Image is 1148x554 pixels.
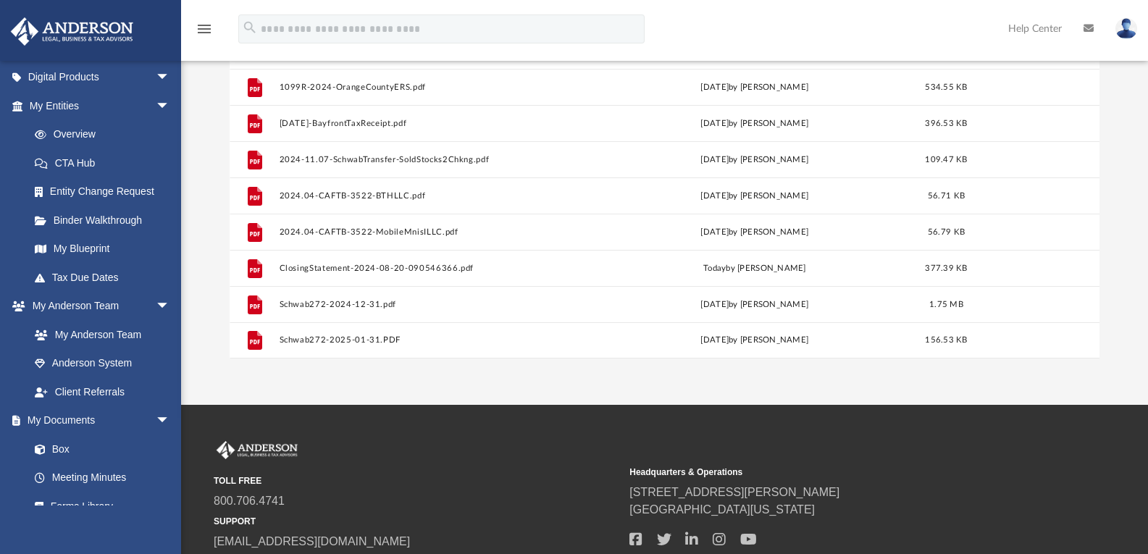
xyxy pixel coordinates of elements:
[279,191,592,201] button: 2024.04-CAFTB-3522-BTHLLC.pdf
[20,263,192,292] a: Tax Due Dates
[214,515,619,528] small: SUPPORT
[928,192,965,200] span: 56.71 KB
[279,227,592,237] button: 2024.04-CAFTB-3522-MobileMnisILLC.pdf
[925,83,967,91] span: 534.55 KB
[242,20,258,35] i: search
[230,59,1100,358] div: grid
[20,463,185,492] a: Meeting Minutes
[20,177,192,206] a: Entity Change Request
[196,20,213,38] i: menu
[214,474,619,487] small: TOLL FREE
[20,235,185,264] a: My Blueprint
[10,91,192,120] a: My Entitiesarrow_drop_down
[10,63,192,92] a: Digital Productsarrow_drop_down
[928,228,965,236] span: 56.79 KB
[598,262,911,275] div: by [PERSON_NAME]
[598,226,911,239] div: [DATE] by [PERSON_NAME]
[279,300,592,309] button: Schwab272-2024-12-31.pdf
[703,264,726,272] span: today
[20,206,192,235] a: Binder Walkthrough
[156,91,185,121] span: arrow_drop_down
[20,148,192,177] a: CTA Hub
[10,406,185,435] a: My Documentsarrow_drop_down
[598,81,911,94] div: [DATE] by [PERSON_NAME]
[279,119,592,128] button: [DATE]-BayfrontTaxReceipt.pdf
[156,63,185,93] span: arrow_drop_down
[598,298,911,311] div: [DATE] by [PERSON_NAME]
[925,156,967,164] span: 109.47 KB
[214,441,301,460] img: Anderson Advisors Platinum Portal
[7,17,138,46] img: Anderson Advisors Platinum Portal
[279,83,592,92] button: 1099R-2024-OrangeCountyERS.pdf
[598,190,911,203] div: [DATE] by [PERSON_NAME]
[925,336,967,344] span: 156.53 KB
[598,334,911,347] div: [DATE] by [PERSON_NAME]
[20,120,192,149] a: Overview
[20,435,177,463] a: Box
[20,349,185,378] a: Anderson System
[20,377,185,406] a: Client Referrals
[629,486,839,498] a: [STREET_ADDRESS][PERSON_NAME]
[279,264,592,273] button: ClosingStatement-2024-08-20-090546366.pdf
[598,154,911,167] div: [DATE] by [PERSON_NAME]
[925,119,967,127] span: 396.53 KB
[156,292,185,322] span: arrow_drop_down
[929,301,963,309] span: 1.75 MB
[925,264,967,272] span: 377.39 KB
[1115,18,1137,39] img: User Pic
[279,335,592,345] button: Schwab272-2025-01-31.PDF
[629,466,1035,479] small: Headquarters & Operations
[598,117,911,130] div: [DATE] by [PERSON_NAME]
[20,320,177,349] a: My Anderson Team
[214,495,285,507] a: 800.706.4741
[20,492,177,521] a: Forms Library
[629,503,815,516] a: [GEOGRAPHIC_DATA][US_STATE]
[196,28,213,38] a: menu
[10,292,185,321] a: My Anderson Teamarrow_drop_down
[279,155,592,164] button: 2024-11.07-SchwabTransfer-SoldStocks2Chkng.pdf
[156,406,185,436] span: arrow_drop_down
[214,535,410,547] a: [EMAIL_ADDRESS][DOMAIN_NAME]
